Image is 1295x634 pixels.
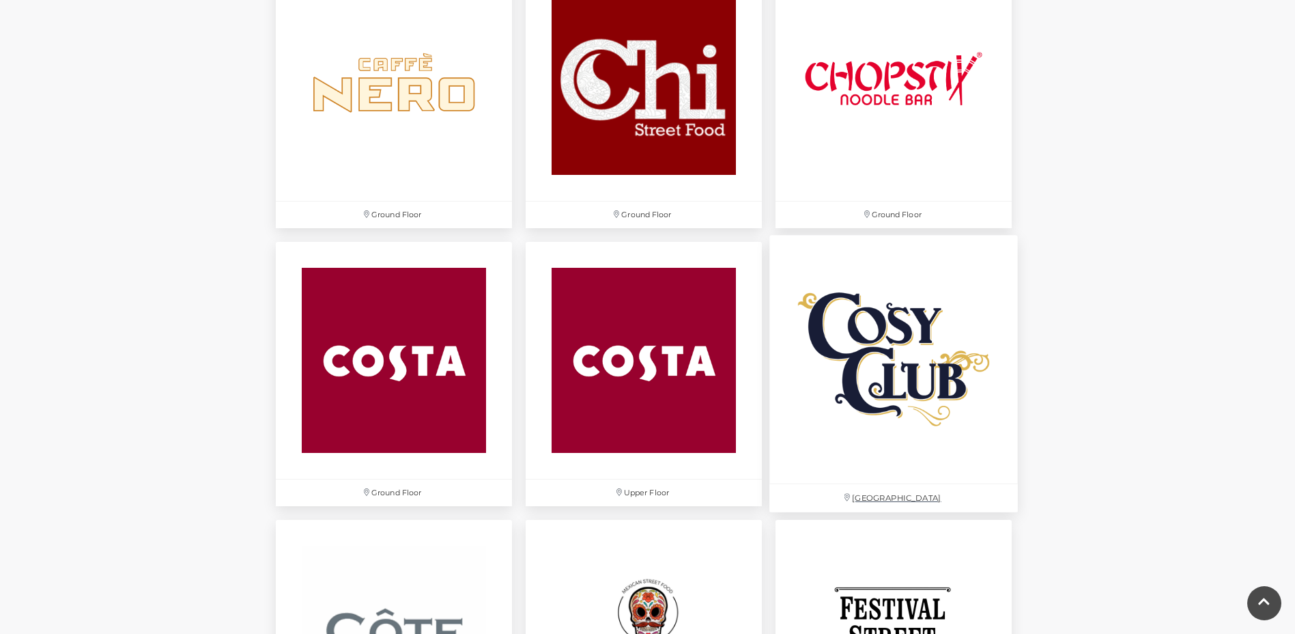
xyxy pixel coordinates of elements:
p: Upper Floor [526,480,762,506]
p: Ground Floor [276,202,512,228]
a: [GEOGRAPHIC_DATA] [763,228,1025,520]
p: Ground Floor [276,480,512,506]
p: Ground Floor [526,202,762,228]
p: [GEOGRAPHIC_DATA] [769,484,1018,512]
p: Ground Floor [775,202,1012,228]
a: Upper Floor [519,235,769,512]
a: Ground Floor [269,235,519,512]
